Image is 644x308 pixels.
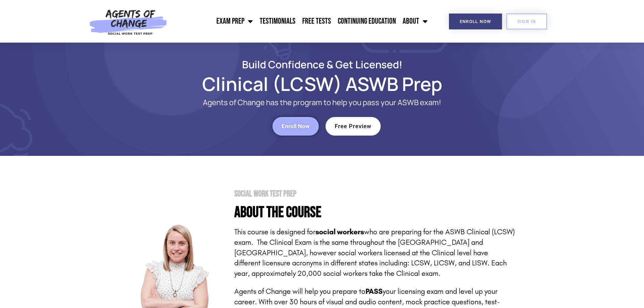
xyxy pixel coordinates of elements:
[326,117,381,136] a: Free Preview
[234,205,515,220] h4: About the Course
[299,13,334,30] a: Free Tests
[272,117,319,136] a: Enroll Now
[129,76,515,92] h1: Clinical (LCSW) ASWB Prep
[335,123,372,129] span: Free Preview
[365,287,383,296] strong: PASS
[334,13,399,30] a: Continuing Education
[282,123,310,129] span: Enroll Now
[460,19,491,24] span: Enroll Now
[213,13,256,30] a: Exam Prep
[234,190,515,198] h2: Social Work Test Prep
[171,13,431,30] nav: Menu
[449,14,502,29] a: Enroll Now
[157,98,488,107] p: Agents of Change has the program to help you pass your ASWB exam!
[399,13,431,30] a: About
[256,13,299,30] a: Testimonials
[315,228,364,236] strong: social workers
[234,227,515,279] p: This course is designed for who are preparing for the ASWB Clinical (LCSW) exam. The Clinical Exa...
[129,60,515,69] h2: Build Confidence & Get Licensed!
[517,19,536,24] span: SIGN IN
[506,14,547,29] a: SIGN IN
